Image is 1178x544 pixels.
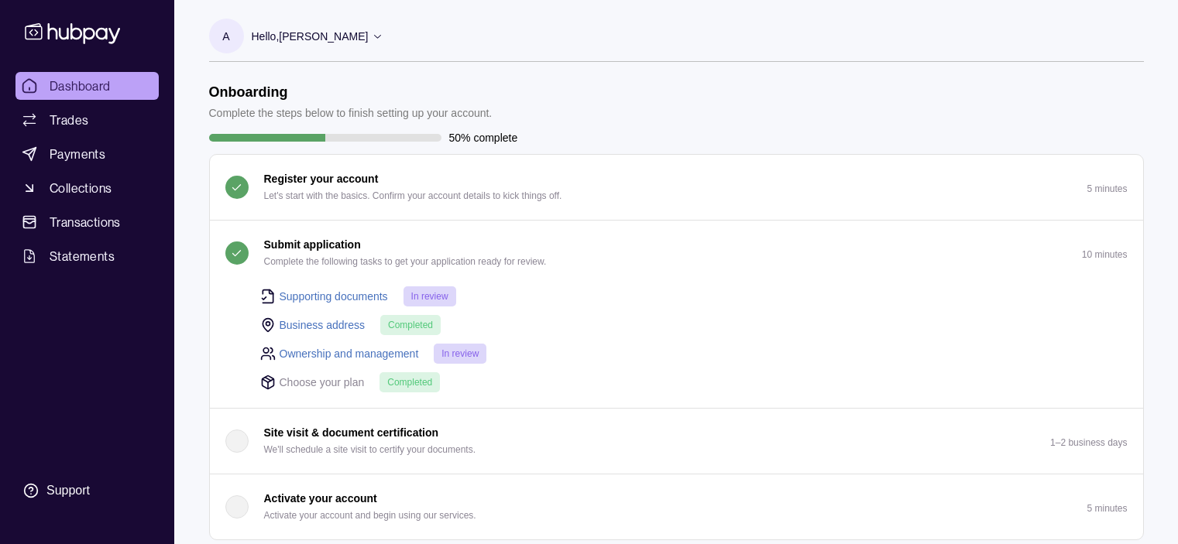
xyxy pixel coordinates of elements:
p: Choose your plan [280,374,365,391]
span: In review [441,348,479,359]
div: Support [46,482,90,499]
span: Payments [50,145,105,163]
a: Supporting documents [280,288,388,305]
p: Complete the steps below to finish setting up your account. [209,104,493,121]
button: Activate your account Activate your account and begin using our services.5 minutes [210,474,1143,539]
p: 1–2 business days [1050,437,1127,448]
p: Register your account [264,170,379,187]
p: 5 minutes [1087,183,1127,194]
button: Site visit & document certification We'll schedule a site visit to certify your documents.1–2 bus... [210,409,1143,474]
h1: Onboarding [209,84,493,101]
p: 10 minutes [1082,249,1128,260]
span: Transactions [50,213,121,231]
p: Activate your account [264,490,377,507]
a: Statements [15,242,159,270]
a: Trades [15,106,159,134]
a: Business address [280,316,366,334]
p: Submit application [264,236,361,253]
span: Completed [388,320,433,330]
p: Let's start with the basics. Confirm your account details to kick things off. [264,187,562,204]
a: Collections [15,174,159,202]
p: A [222,28,229,45]
p: Complete the following tasks to get your application ready for review. [264,253,547,270]
div: Submit application Complete the following tasks to get your application ready for review.10 minutes [210,286,1143,408]
a: Payments [15,140,159,168]
span: Completed [387,377,432,388]
p: We'll schedule a site visit to certify your documents. [264,441,476,458]
button: Register your account Let's start with the basics. Confirm your account details to kick things of... [210,155,1143,220]
span: Statements [50,247,115,265]
span: Collections [50,179,112,197]
p: Hello, [PERSON_NAME] [252,28,369,45]
p: 50% complete [449,129,518,146]
span: In review [411,291,448,302]
p: Site visit & document certification [264,424,439,441]
span: Trades [50,111,88,129]
button: Submit application Complete the following tasks to get your application ready for review.10 minutes [210,221,1143,286]
a: Support [15,474,159,507]
p: 5 minutes [1087,503,1127,514]
span: Dashboard [50,77,111,95]
a: Dashboard [15,72,159,100]
a: Ownership and management [280,345,419,362]
a: Transactions [15,208,159,236]
p: Activate your account and begin using our services. [264,507,476,524]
